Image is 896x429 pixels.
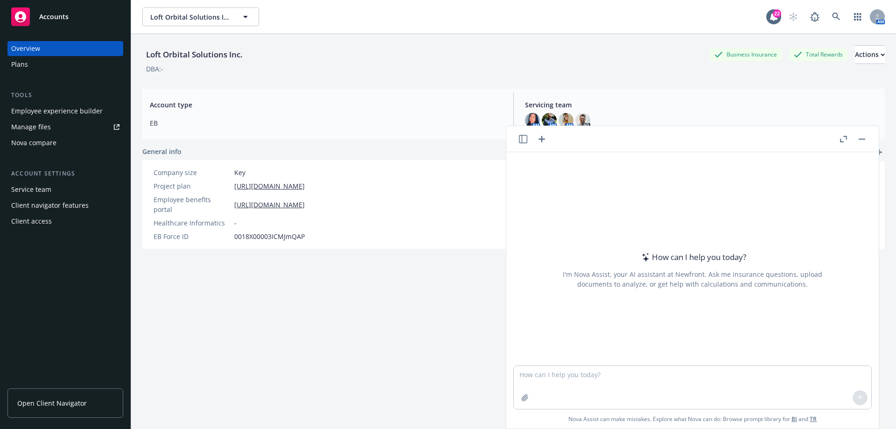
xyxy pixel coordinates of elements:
[525,113,540,128] img: photo
[150,100,502,110] span: Account type
[559,113,574,128] img: photo
[7,182,123,197] a: Service team
[639,251,746,263] div: How can I help you today?
[17,398,87,408] span: Open Client Navigator
[39,13,69,21] span: Accounts
[855,45,885,64] button: Actions
[11,135,56,150] div: Nova compare
[561,269,824,289] div: I'm Nova Assist, your AI assistant at Newfront. Ask me insurance questions, upload documents to a...
[789,49,847,60] div: Total Rewards
[7,120,123,134] a: Manage files
[827,7,846,26] a: Search
[234,200,305,210] a: [URL][DOMAIN_NAME]
[784,7,803,26] a: Start snowing
[11,182,51,197] div: Service team
[874,147,885,158] a: add
[805,7,824,26] a: Report a Bug
[11,57,28,72] div: Plans
[146,64,163,74] div: DBA: -
[7,214,123,229] a: Client access
[855,46,885,63] div: Actions
[7,57,123,72] a: Plans
[7,198,123,213] a: Client navigator features
[234,218,237,228] span: -
[7,104,123,119] a: Employee experience builder
[510,409,875,429] span: Nova Assist can make mistakes. Explore what Nova can do: Browse prompt library for and
[542,113,557,128] img: photo
[11,198,89,213] div: Client navigator features
[154,218,231,228] div: Healthcare Informatics
[142,49,246,61] div: Loft Orbital Solutions Inc.
[7,135,123,150] a: Nova compare
[154,181,231,191] div: Project plan
[575,113,590,128] img: photo
[848,7,867,26] a: Switch app
[11,104,103,119] div: Employee experience builder
[7,91,123,100] div: Tools
[142,147,182,156] span: General info
[791,415,797,423] a: BI
[810,415,817,423] a: TR
[154,232,231,241] div: EB Force ID
[7,41,123,56] a: Overview
[773,9,781,18] div: 22
[11,41,40,56] div: Overview
[11,214,52,229] div: Client access
[234,168,245,177] span: Key
[7,169,123,178] div: Account settings
[150,12,231,22] span: Loft Orbital Solutions Inc.
[234,232,305,241] span: 0018X00003ICMJmQAP
[234,181,305,191] a: [URL][DOMAIN_NAME]
[710,49,782,60] div: Business Insurance
[11,120,51,134] div: Manage files
[154,195,231,214] div: Employee benefits portal
[525,100,877,110] span: Servicing team
[150,118,502,128] span: EB
[154,168,231,177] div: Company size
[7,4,123,30] a: Accounts
[142,7,259,26] button: Loft Orbital Solutions Inc.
